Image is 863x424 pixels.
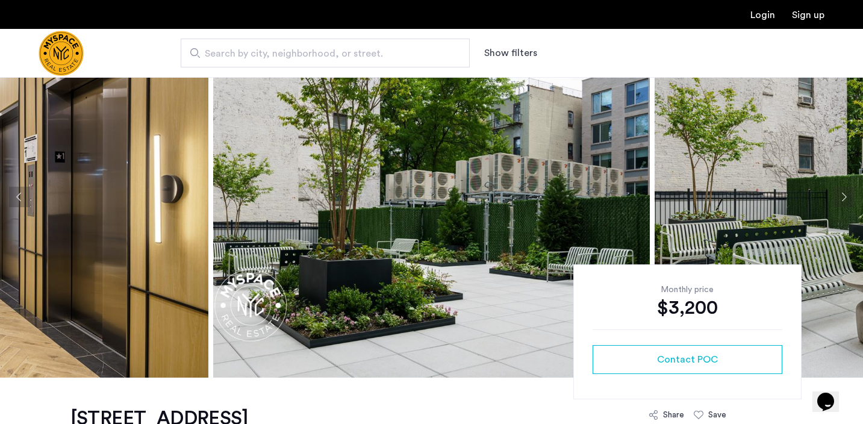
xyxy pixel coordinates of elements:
[833,187,854,207] button: Next apartment
[708,409,726,421] div: Save
[593,284,782,296] div: Monthly price
[9,187,30,207] button: Previous apartment
[484,46,537,60] button: Show or hide filters
[593,345,782,374] button: button
[792,10,824,20] a: Registration
[181,39,470,67] input: Apartment Search
[39,31,84,76] img: logo
[205,46,436,61] span: Search by city, neighborhood, or street.
[213,16,650,378] img: apartment
[750,10,775,20] a: Login
[39,31,84,76] a: Cazamio Logo
[593,296,782,320] div: $3,200
[663,409,684,421] div: Share
[657,352,718,367] span: Contact POC
[812,376,851,412] iframe: chat widget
